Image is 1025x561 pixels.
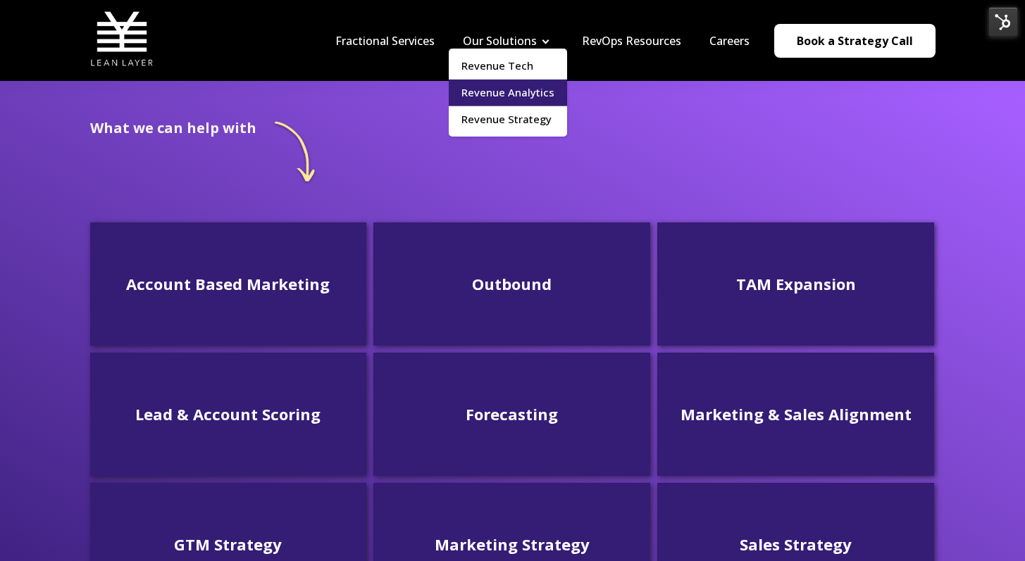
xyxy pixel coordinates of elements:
[321,33,764,49] div: Navigation Menu
[449,53,567,79] a: Revenue Tech
[90,7,154,70] img: Lean Layer Logo
[385,534,639,555] h3: Marketing Strategy
[669,534,923,555] h3: Sales Strategy
[101,273,356,295] h3: Account Based Marketing
[101,403,356,425] h3: Lead & Account Scoring
[335,33,435,49] a: Fractional Services
[669,403,923,425] h3: Marketing & Sales Alignment
[90,120,256,136] h2: What we can help with
[669,273,923,295] h3: TAM Expansion
[449,80,567,106] a: Revenue Analytics
[463,33,537,49] a: Our Solutions
[385,273,639,295] h3: Outbound
[449,106,567,132] a: Revenue Strategy
[774,24,936,58] a: Book a Strategy Call
[582,33,681,49] a: RevOps Resources
[385,403,639,425] h3: Forecasting
[101,534,356,555] h3: GTM Strategy
[988,7,1018,37] img: HubSpot Tools Menu Toggle
[709,33,750,49] a: Careers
